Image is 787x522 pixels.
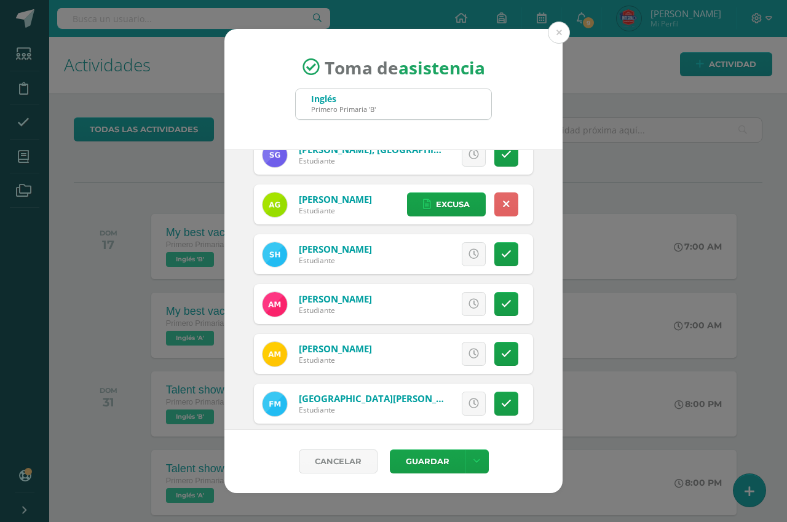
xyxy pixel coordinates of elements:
a: [PERSON_NAME] [299,293,372,305]
div: Estudiante [299,355,372,365]
div: Estudiante [299,255,372,266]
span: Toma de [325,55,485,79]
div: Estudiante [299,305,372,315]
button: Guardar [390,449,465,473]
img: 820da6724208d1003b73f353922768ac.png [263,292,287,317]
a: Excusa [407,192,486,216]
img: 103b8c14c6da7ecbe2e7bdd18ce73c67.png [263,143,287,167]
div: Estudiante [299,156,446,166]
a: [PERSON_NAME] [299,342,372,355]
img: b494c78d7c46a10078446d86cd2e2d65.png [263,392,287,416]
button: Close (Esc) [548,22,570,44]
div: Inglés [311,93,376,105]
a: [PERSON_NAME] [299,243,372,255]
a: Cancelar [299,449,378,473]
div: Estudiante [299,205,372,216]
div: Estudiante [299,405,446,415]
img: 2c1c71ee7bf8c4467b95ba09615caa27.png [263,342,287,366]
div: Primero Primaria 'B' [311,105,376,114]
a: [PERSON_NAME] [299,193,372,205]
a: [GEOGRAPHIC_DATA][PERSON_NAME][GEOGRAPHIC_DATA] [299,392,560,405]
img: bb0e83b5dd700fe7de3179a45818f75f.png [263,242,287,267]
img: b77c39a47366452473f10bc3f7778bf7.png [263,192,287,217]
input: Busca un grado o sección aquí... [296,89,491,119]
strong: asistencia [398,55,485,79]
span: Excusa [436,193,470,216]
